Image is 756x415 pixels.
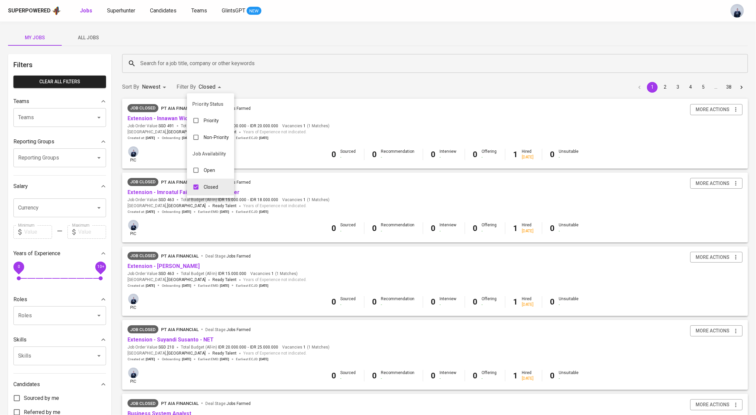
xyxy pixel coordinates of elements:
p: Open [204,167,215,174]
p: Non-Priority [204,134,229,141]
li: Priority Status [187,96,234,112]
p: Closed [204,184,218,190]
li: Job Availability [187,146,234,162]
p: Priority [204,117,219,124]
